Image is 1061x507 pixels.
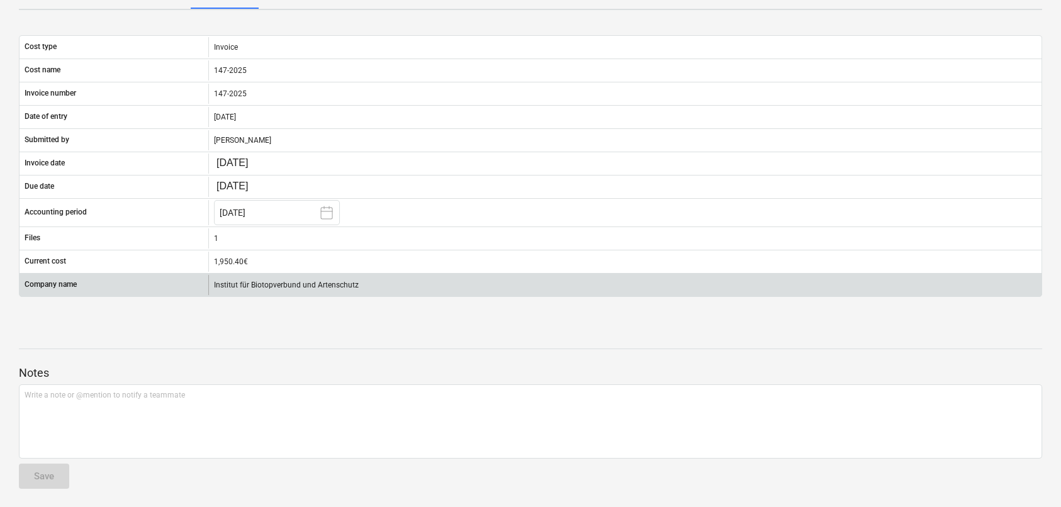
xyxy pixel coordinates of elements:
div: [PERSON_NAME] [208,130,1041,150]
div: 1,950.40€ [214,257,1036,266]
p: Files [25,233,40,243]
div: 147-2025 [208,84,1041,104]
p: Cost type [25,42,57,52]
input: Change [214,178,273,196]
p: Invoice number [25,88,76,99]
p: Company name [25,279,77,290]
p: Notes [19,365,1042,381]
input: Change [214,155,273,172]
button: [DATE] [214,200,340,225]
div: Institut für Biotopverbund und Artenschutz [208,275,1041,295]
div: 1 [208,228,1041,248]
iframe: Chat Widget [998,447,1061,507]
p: Current cost [25,256,66,267]
p: Invoice date [25,158,65,169]
p: Cost name [25,65,60,75]
div: Invoice [208,37,1041,57]
div: 147-2025 [208,60,1041,81]
div: [DATE] [208,107,1041,127]
p: Date of entry [25,111,67,122]
p: Accounting period [25,207,87,218]
p: Submitted by [25,135,69,145]
p: Due date [25,181,54,192]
